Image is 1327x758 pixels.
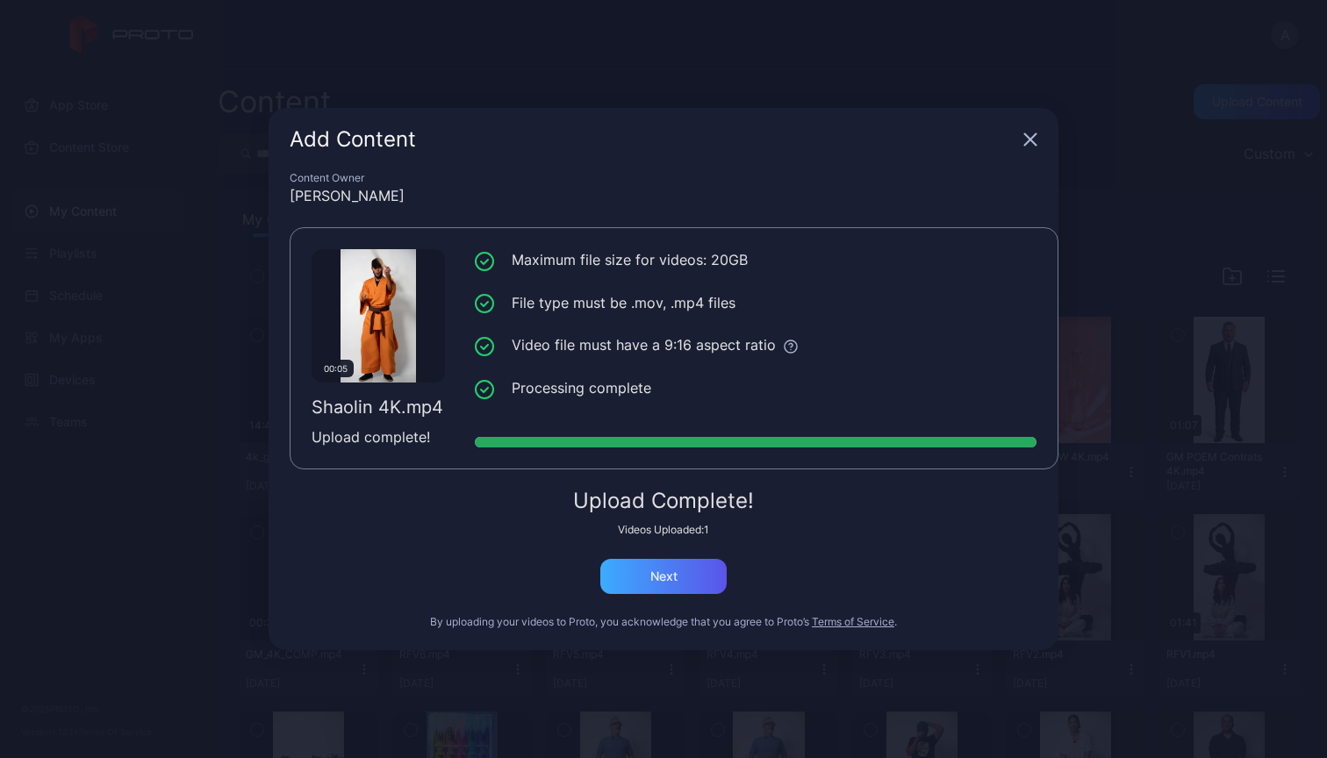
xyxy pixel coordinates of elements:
li: Processing complete [475,377,1036,399]
div: 00:05 [317,360,354,377]
div: Add Content [290,129,1016,150]
div: Next [650,569,678,583]
div: Shaolin 4K.mp4 [312,397,445,418]
div: Videos Uploaded: 1 [290,523,1037,537]
button: Next [600,559,727,594]
button: Terms of Service [812,615,894,629]
div: [PERSON_NAME] [290,185,1037,206]
li: Maximum file size for videos: 20GB [475,249,1036,271]
li: Video file must have a 9:16 aspect ratio [475,334,1036,356]
div: Content Owner [290,171,1037,185]
div: Upload complete! [312,426,445,447]
div: By uploading your videos to Proto, you acknowledge that you agree to Proto’s . [290,615,1037,629]
li: File type must be .mov, .mp4 files [475,292,1036,314]
div: Upload Complete! [290,490,1037,511]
